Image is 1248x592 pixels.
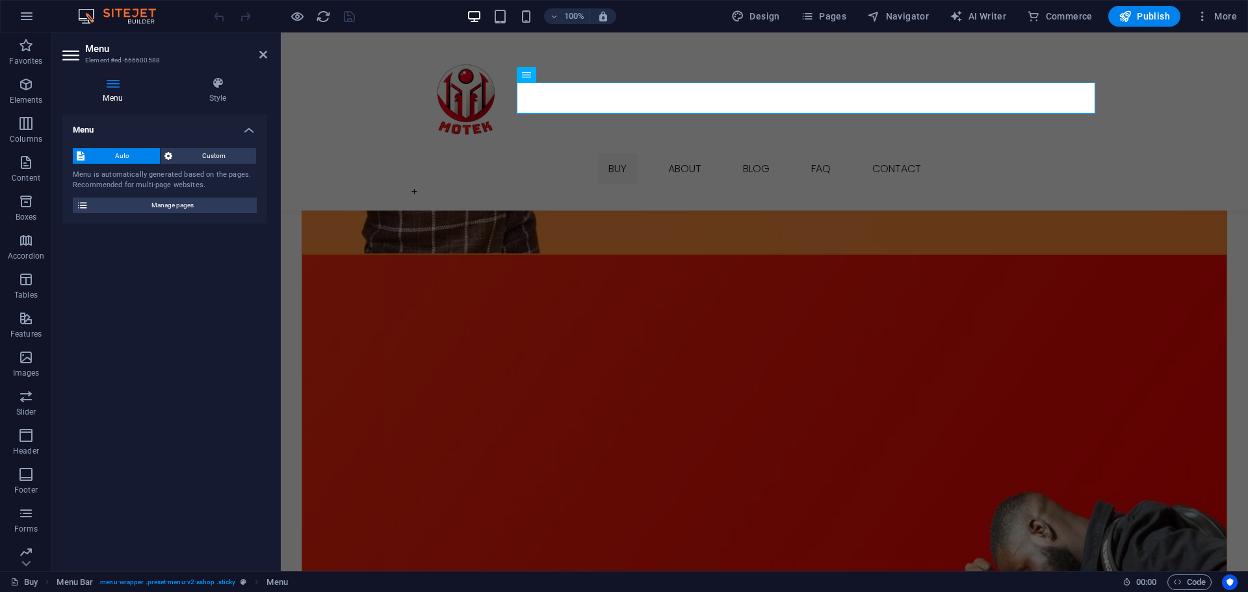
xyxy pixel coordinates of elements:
[98,574,235,590] span: . menu-wrapper .preset-menu-v2-ashop .sticky
[731,10,780,23] span: Design
[726,6,785,27] div: Design (Ctrl+Alt+Y)
[1196,10,1237,23] span: More
[88,148,156,164] span: Auto
[1027,10,1093,23] span: Commerce
[85,43,267,55] h2: Menu
[14,524,38,534] p: Forms
[867,10,929,23] span: Navigator
[10,95,43,105] p: Elements
[564,8,584,24] h6: 100%
[16,212,37,222] p: Boxes
[9,56,42,66] p: Favorites
[12,173,40,183] p: Content
[13,446,39,456] p: Header
[726,6,785,27] button: Design
[73,198,257,213] button: Manage pages
[597,10,609,22] i: On resize automatically adjust zoom level to fit chosen device.
[266,574,287,590] span: Click to select. Double-click to edit
[1123,574,1157,590] h6: Session time
[950,10,1006,23] span: AI Writer
[862,6,934,27] button: Navigator
[1108,6,1180,27] button: Publish
[14,290,38,300] p: Tables
[57,574,287,590] nav: breadcrumb
[801,10,846,23] span: Pages
[1167,574,1212,590] button: Code
[1136,574,1156,590] span: 00 00
[1222,574,1238,590] button: Usercentrics
[289,8,305,24] button: Click here to leave preview mode and continue editing
[57,574,93,590] span: Click to select. Double-click to edit
[10,329,42,339] p: Features
[16,407,36,417] p: Slider
[168,77,267,104] h4: Style
[544,8,590,24] button: 100%
[1173,574,1206,590] span: Code
[176,148,253,164] span: Custom
[85,55,241,66] h3: Element #ed-666600588
[73,148,160,164] button: Auto
[1022,6,1098,27] button: Commerce
[62,114,267,138] h4: Menu
[240,578,246,586] i: This element is a customizable preset
[92,198,253,213] span: Manage pages
[10,134,42,144] p: Columns
[14,485,38,495] p: Footer
[315,8,331,24] button: reload
[75,8,172,24] img: Editor Logo
[1119,10,1170,23] span: Publish
[161,148,257,164] button: Custom
[796,6,851,27] button: Pages
[316,9,331,24] i: Reload page
[62,77,168,104] h4: Menu
[944,6,1011,27] button: AI Writer
[1191,6,1242,27] button: More
[73,170,257,191] div: Menu is automatically generated based on the pages. Recommended for multi-page websites.
[13,368,40,378] p: Images
[1145,577,1147,587] span: :
[8,251,44,261] p: Accordion
[10,574,38,590] a: Click to cancel selection. Double-click to open Pages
